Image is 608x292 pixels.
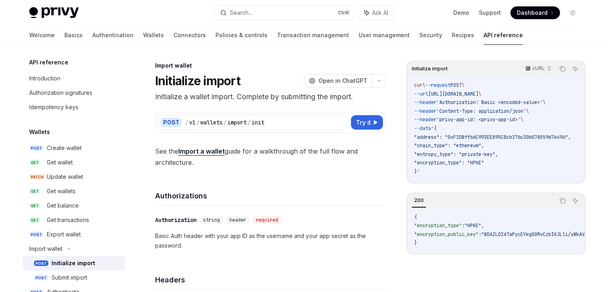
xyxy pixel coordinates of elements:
div: required [253,216,281,224]
div: Create wallet [47,143,82,153]
div: Get wallet [47,158,73,167]
span: Try it [356,118,371,127]
div: Authorization [155,216,197,224]
div: Export wallet [47,230,81,239]
span: \ [462,82,464,88]
button: Toggle dark mode [566,6,579,19]
span: header [229,217,246,223]
div: / [223,118,227,126]
div: Introduction [29,74,60,83]
span: "encryption_type": "HPKE" [414,160,484,166]
div: Import wallet [155,62,386,70]
button: Open in ChatGPT [304,74,372,88]
h5: Wallets [29,127,50,137]
span: }' [414,168,420,175]
a: Recipes [452,26,474,45]
span: POST [34,275,48,281]
span: curl [414,82,425,88]
span: Initialize import [412,66,448,72]
span: \ [478,91,481,97]
button: Search...CtrlK [215,6,355,20]
a: User management [359,26,410,45]
span: --url [414,91,428,97]
span: --request [425,82,451,88]
div: Search... [230,8,252,18]
h5: API reference [29,58,68,67]
span: : [462,222,464,229]
div: / [185,118,188,126]
button: Ask AI [359,6,394,20]
a: Wallets [143,26,164,45]
span: --header [414,116,437,123]
span: 'privy-app-id: <privy-app-id>' [437,116,520,123]
a: GETGet transactions [23,213,125,227]
button: Try it [351,115,383,130]
div: / [196,118,199,126]
span: POST [34,260,48,266]
span: --data [414,125,431,132]
span: "chain_type": "ethereum", [414,142,484,149]
span: '{ [431,125,437,132]
div: v1 [189,118,195,126]
span: GET [29,217,40,223]
a: Authorization signatures [23,86,125,100]
h4: Headers [155,274,386,285]
span: --header [414,108,437,114]
a: POSTExport wallet [23,227,125,242]
span: \ [526,108,529,114]
span: : [478,231,481,238]
a: POSTCreate wallet [23,141,125,155]
a: POSTSubmit import [23,270,125,285]
div: wallets [200,118,223,126]
span: POST [451,82,462,88]
a: Authentication [92,26,134,45]
span: \ [543,99,546,106]
span: "entropy_type": "private-key", [414,151,498,158]
a: Basics [64,26,83,45]
div: POST [161,118,182,127]
button: Copy the contents from the code block [557,196,568,206]
a: Security [419,26,442,45]
button: cURL [521,62,555,76]
button: Copy the contents from the code block [557,64,568,74]
a: Policies & controls [215,26,267,45]
div: import [227,118,247,126]
a: Welcome [29,26,55,45]
span: 'Content-Type: application/json' [437,108,526,114]
span: See the guide for a walkthrough of the full flow and architecture. [155,146,386,168]
a: GETGet wallets [23,184,125,198]
a: Transaction management [277,26,349,45]
a: API reference [484,26,523,45]
div: / [247,118,251,126]
a: Support [479,9,501,17]
span: string [203,217,220,223]
span: 'Authorization: Basic <encoded-value>' [437,99,543,106]
span: --header [414,99,437,106]
a: Dashboard [510,6,560,19]
span: "HPKE" [464,222,481,229]
span: { [414,214,417,220]
div: Update wallet [47,172,83,182]
h4: Authorizations [155,190,386,201]
p: Initialize a wallet import. Complete by submitting the import. [155,91,386,102]
p: Basic Auth header with your app ID as the username and your app secret as the password. [155,231,386,250]
img: light logo [29,7,79,18]
span: "address": "0xF1DBff66C993EE895C8cb176c30b07A559d76496", [414,134,571,140]
span: \ [520,116,523,123]
a: PATCHUpdate wallet [23,170,125,184]
span: PATCH [29,174,45,180]
span: Ask AI [372,9,388,17]
a: POSTInitialize import [23,256,125,270]
div: Get transactions [47,215,89,225]
span: Open in ChatGPT [319,77,367,85]
a: Import a wallet [178,147,225,156]
div: Initialize import [52,258,95,268]
button: Ask AI [570,64,580,74]
h1: Initialize import [155,74,240,88]
div: Get balance [47,201,79,210]
span: GET [29,188,40,194]
a: GETGet balance [23,198,125,213]
div: 200 [412,196,426,205]
div: Import wallet [29,244,62,254]
span: "encryption_public_key" [414,231,478,238]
